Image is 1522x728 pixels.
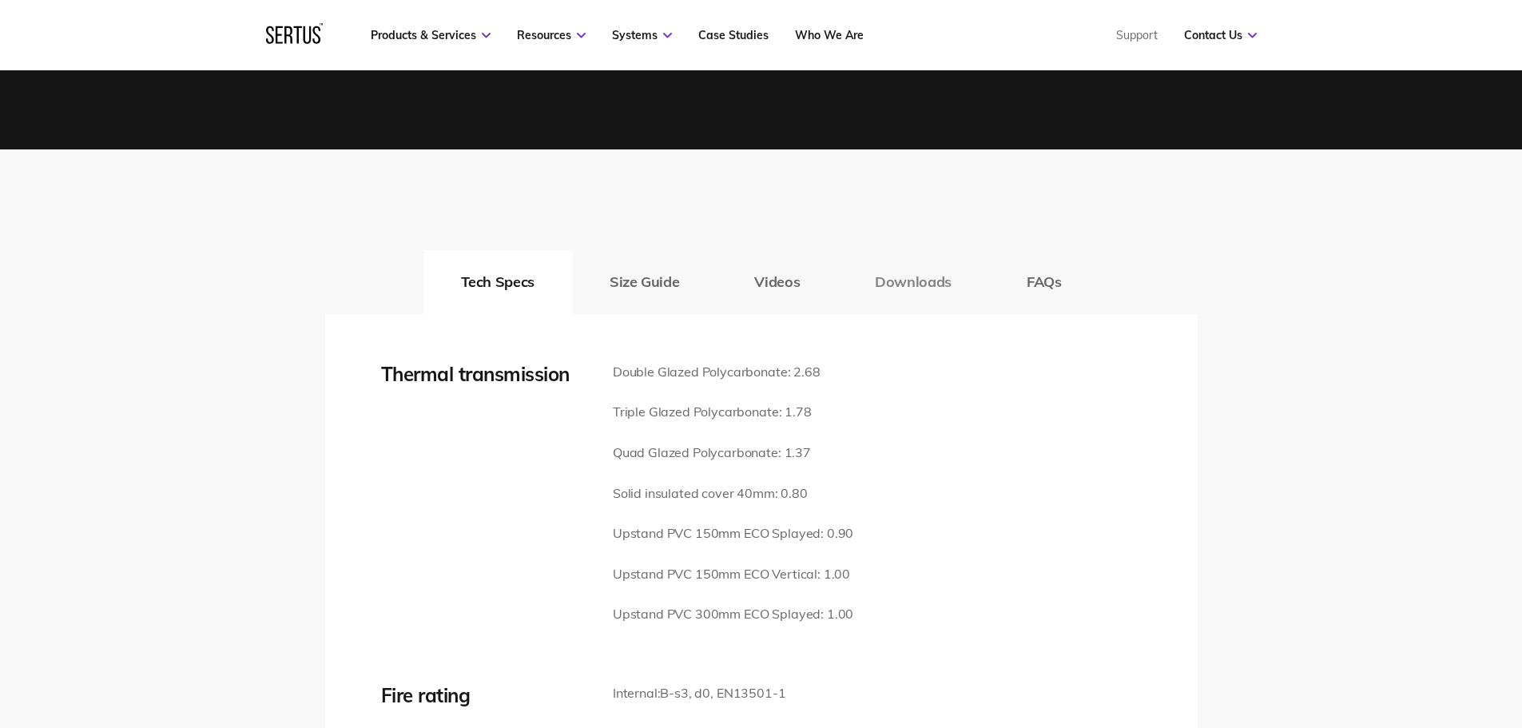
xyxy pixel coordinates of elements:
[989,250,1099,314] button: FAQs
[717,250,837,314] button: Videos
[613,564,853,585] p: Upstand PVC 150mm ECO Vertical: 1.00
[837,250,989,314] button: Downloads
[517,28,586,42] a: Resources
[613,604,853,625] p: Upstand PVC 300mm ECO Splayed: 1.00
[612,28,672,42] a: Systems
[795,28,864,42] a: Who We Are
[572,250,717,314] button: Size Guide
[1116,28,1158,42] a: Support
[1184,28,1257,42] a: Contact Us
[660,685,785,701] span: B-s3, d0, EN13501-1
[613,523,853,544] p: Upstand PVC 150mm ECO Splayed: 0.90
[613,402,853,423] p: Triple Glazed Polycarbonate: 1.78
[381,683,589,707] div: Fire rating
[613,443,853,463] p: Quad Glazed Polycarbonate: 1.37
[371,28,491,42] a: Products & Services
[613,683,841,704] p: Internal:
[613,483,853,504] p: Solid insulated cover 40mm: 0.80
[613,362,853,383] p: Double Glazed Polycarbonate: 2.68
[381,362,589,386] div: Thermal transmission
[1234,543,1522,728] iframe: Chat Widget
[698,28,769,42] a: Case Studies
